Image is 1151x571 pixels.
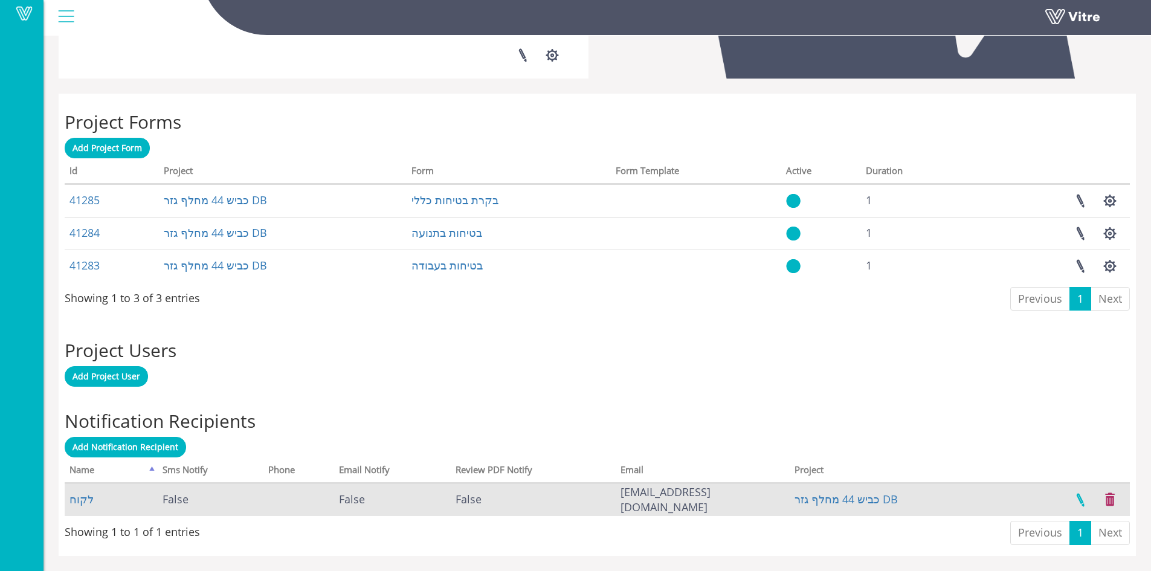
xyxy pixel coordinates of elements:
[158,460,264,483] th: Sms Notify
[1091,287,1130,311] a: Next
[65,340,1130,360] h2: Project Users
[411,225,482,240] a: בטיחות בתנועה
[164,258,267,273] a: כביש 44 מחלף גזר DB
[69,492,94,506] a: לקוח
[65,520,200,540] div: Showing 1 to 1 of 1 entries
[69,225,100,240] a: 41284
[65,437,186,457] a: Add Notification Recipient
[65,366,148,387] a: Add Project User
[795,492,898,506] a: כביש 44 מחלף גזר DB
[451,483,616,516] td: False
[790,460,996,483] th: Project
[861,250,970,282] td: 1
[159,161,407,184] th: Project
[786,226,801,241] img: yes
[451,460,616,483] th: Review PDF Notify
[411,193,498,207] a: בקרת בטיחות כללי
[616,483,790,516] td: [EMAIL_ADDRESS][DOMAIN_NAME]
[861,184,970,217] td: 1
[1069,287,1091,311] a: 1
[73,142,142,153] span: Add Project Form
[1069,521,1091,545] a: 1
[65,112,1130,132] h2: Project Forms
[611,161,781,184] th: Form Template
[1010,521,1070,545] a: Previous
[73,441,178,453] span: Add Notification Recipient
[164,193,267,207] a: כביש 44 מחלף גזר DB
[334,483,451,516] td: False
[334,460,451,483] th: Email Notify
[786,259,801,274] img: yes
[164,225,267,240] a: כביש 44 מחלף גזר DB
[861,161,970,184] th: Duration
[158,483,264,516] td: False
[407,161,611,184] th: Form
[65,411,1130,431] h2: Notification Recipients
[69,193,100,207] a: 41285
[1091,521,1130,545] a: Next
[1010,287,1070,311] a: Previous
[786,193,801,208] img: yes
[263,460,334,483] th: Phone
[65,161,159,184] th: Id
[616,460,790,483] th: Email
[411,258,483,273] a: בטיחות בעבודה
[65,460,158,483] th: Name: activate to sort column descending
[73,370,140,382] span: Add Project User
[69,258,100,273] a: 41283
[65,286,200,306] div: Showing 1 to 3 of 3 entries
[65,138,150,158] a: Add Project Form
[781,161,862,184] th: Active
[861,217,970,250] td: 1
